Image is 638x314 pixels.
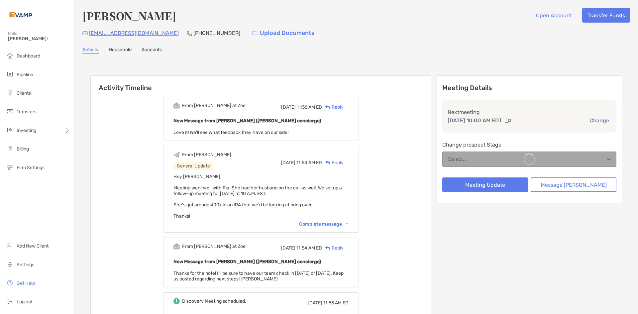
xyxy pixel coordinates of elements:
[582,8,630,23] button: Transfer Funds
[505,118,511,123] img: communication type
[281,245,295,251] span: [DATE]
[6,107,14,115] img: transfers icon
[322,104,344,111] div: Reply
[346,223,349,225] img: Chevron icon
[173,130,288,135] span: Love it! We'll see what feedback they have on our side!
[173,174,342,219] span: Hey [PERSON_NAME], Meeting went well with Ria. She had her husband on the call as well. We set up...
[173,152,180,158] img: Event icon
[17,299,33,305] span: Log out
[17,165,45,170] span: Firm Settings
[82,31,88,35] img: Email Icon
[6,279,14,287] img: get-help icon
[322,245,344,252] div: Reply
[442,84,616,92] p: Meeting Details
[6,126,14,134] img: investing icon
[82,47,99,54] a: Activity
[531,8,577,23] button: Open Account
[6,297,14,305] img: logout icon
[448,116,502,125] p: [DATE] 10:00 AM EDT
[173,270,344,282] span: Thanks for the note! I’ll be sure to have our team check in [DATE] or [DATE]. Keep us posted rega...
[6,52,14,59] img: dashboard icon
[142,47,162,54] a: Accounts
[587,117,611,124] button: Change
[296,245,322,251] span: 11:54 AM ED
[323,300,349,306] span: 11:53 AM ED
[6,242,14,250] img: add_new_client icon
[173,162,213,170] div: General Update
[6,163,14,171] img: firm-settings icon
[253,31,258,36] img: button icon
[17,109,37,115] span: Transfers
[187,31,192,36] img: Phone Icon
[193,29,240,37] p: [PHONE_NUMBER]
[442,141,616,149] p: Change prospect Stage
[325,160,330,165] img: Reply icon
[17,146,29,152] span: Billing
[89,29,179,37] p: [EMAIL_ADDRESS][DOMAIN_NAME]
[325,105,330,109] img: Reply icon
[173,259,321,264] b: New Message from [PERSON_NAME] ([PERSON_NAME] concierge)
[173,102,180,109] img: Event icon
[297,104,322,110] span: 11:56 AM ED
[182,152,231,157] div: From [PERSON_NAME]
[109,47,132,54] a: Household
[82,8,176,23] h4: [PERSON_NAME]
[325,246,330,250] img: Reply icon
[182,244,246,249] div: From [PERSON_NAME] at Zoe
[17,280,35,286] span: Get Help
[8,3,34,27] img: Zoe Logo
[173,298,180,304] img: Event icon
[6,145,14,153] img: billing icon
[6,89,14,97] img: clients icon
[296,160,322,165] span: 11:54 AM ED
[17,262,34,267] span: Settings
[6,70,14,78] img: pipeline icon
[248,26,319,40] a: Upload Documents
[531,177,616,192] button: Message [PERSON_NAME]
[6,260,14,268] img: settings icon
[17,243,49,249] span: Add New Client
[448,108,611,116] p: Next meeting
[17,72,33,77] span: Pipeline
[17,53,40,59] span: Dashboard
[17,128,36,133] span: Investing
[308,300,322,306] span: [DATE]
[182,298,246,304] div: Discovery Meeting scheduled.
[442,177,528,192] button: Meeting Update
[17,90,31,96] span: Clients
[322,159,344,166] div: Reply
[8,36,70,42] span: [PERSON_NAME]!
[91,76,431,92] h6: Activity Timeline
[281,160,295,165] span: [DATE]
[182,103,246,108] div: From [PERSON_NAME] at Zoe
[299,221,349,227] div: Complete message
[173,243,180,250] img: Event icon
[173,118,321,124] b: New Message from [PERSON_NAME] ([PERSON_NAME] concierge)
[281,104,296,110] span: [DATE]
